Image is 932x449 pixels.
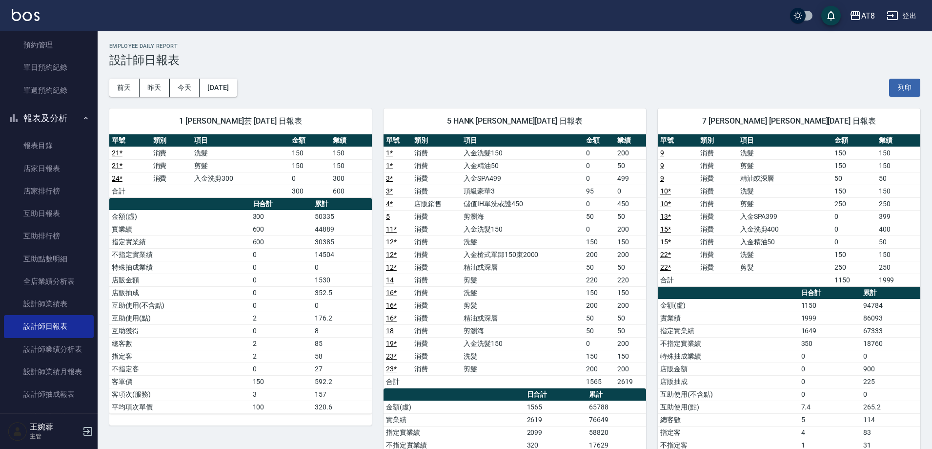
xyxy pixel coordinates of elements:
td: 5 [799,413,861,426]
th: 項目 [461,134,584,147]
td: 消費 [412,324,461,337]
td: 50 [615,312,646,324]
td: 220 [584,274,615,286]
a: 店家日報表 [4,157,94,180]
td: 150 [832,185,876,197]
td: 1565 [584,375,615,388]
td: 150 [615,235,646,248]
td: 店販抽成 [658,375,799,388]
img: Logo [12,9,40,21]
td: 150 [584,350,615,363]
a: 18 [386,327,394,335]
button: 登出 [883,7,920,25]
a: 設計師業績分析表 [4,338,94,361]
button: 今天 [170,79,200,97]
td: 合計 [384,375,412,388]
td: 200 [615,337,646,350]
td: 200 [584,299,615,312]
th: 金額 [832,134,876,147]
td: 指定客 [109,350,250,363]
td: 50 [615,261,646,274]
a: 9 [660,162,664,170]
td: 50 [876,172,920,185]
td: 592.2 [312,375,372,388]
td: 150 [876,248,920,261]
td: 洗髮 [738,185,832,197]
td: 消費 [151,159,192,172]
td: 特殊抽成業績 [109,261,250,274]
td: 消費 [698,210,738,223]
td: 消費 [698,261,738,274]
td: 精油或深層 [738,172,832,185]
td: 消費 [698,197,738,210]
td: 剪髮 [461,363,584,375]
td: 200 [615,363,646,375]
td: 50 [832,172,876,185]
td: 0 [289,172,331,185]
td: 50 [584,312,615,324]
td: 94784 [861,299,920,312]
td: 200 [584,363,615,375]
td: 0 [832,210,876,223]
td: 消費 [412,159,461,172]
td: 2 [250,350,312,363]
div: AT8 [861,10,875,22]
td: 互助使用(不含點) [109,299,250,312]
td: 50 [584,261,615,274]
td: 14504 [312,248,372,261]
td: 85 [312,337,372,350]
td: 0 [584,223,615,235]
td: 店販金額 [658,363,799,375]
td: 0 [799,350,861,363]
td: 600 [250,235,312,248]
td: 399 [876,210,920,223]
td: 消費 [412,248,461,261]
a: 設計師抽成報表 [4,383,94,406]
td: 消費 [151,172,192,185]
td: 0 [250,324,312,337]
a: 互助排行榜 [4,225,94,247]
td: 1649 [799,324,861,337]
td: 入金SPA399 [738,210,832,223]
td: 1999 [799,312,861,324]
td: 220 [615,274,646,286]
td: 18760 [861,337,920,350]
td: 900 [861,363,920,375]
p: 主管 [30,432,80,441]
td: 0 [584,197,615,210]
td: 58820 [587,426,646,439]
button: 前天 [109,79,140,97]
td: 消費 [412,185,461,197]
td: 1530 [312,274,372,286]
td: 50 [584,210,615,223]
td: 50 [876,235,920,248]
a: 互助日報表 [4,202,94,225]
td: 入金洗剪300 [192,172,289,185]
span: 5 HANK [PERSON_NAME][DATE] 日報表 [395,116,634,126]
td: 消費 [412,223,461,235]
td: 剪髮 [461,299,584,312]
a: 9 [660,149,664,157]
td: 消費 [412,274,461,286]
a: 5 [386,213,390,220]
td: 消費 [698,235,738,248]
a: 設計師業績月報表 [4,361,94,383]
th: 類別 [698,134,738,147]
a: 全店業績分析表 [4,270,94,293]
table: a dense table [109,198,372,414]
td: 350 [799,337,861,350]
td: 入金洗髮150 [461,147,584,159]
td: 剪髮 [738,261,832,274]
td: 實業績 [109,223,250,235]
td: 合計 [109,185,151,197]
th: 單號 [384,134,412,147]
td: 金額(虛) [384,401,525,413]
td: 0 [250,274,312,286]
td: 150 [832,159,876,172]
td: 洗髮 [192,147,289,159]
td: 0 [861,388,920,401]
td: 2099 [525,426,587,439]
td: 店販抽成 [109,286,250,299]
td: 客單價 [109,375,250,388]
td: 150 [832,147,876,159]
